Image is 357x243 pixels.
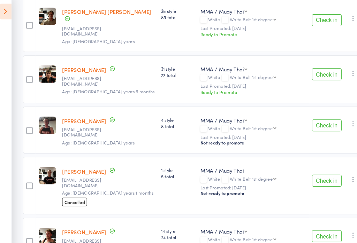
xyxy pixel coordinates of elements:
span: 4 style [154,114,185,120]
button: Check in [296,69,324,80]
span: Age: [DEMOGRAPHIC_DATA] years [61,40,129,46]
div: White Belt 1st degree [219,170,259,174]
img: image1739784641.png [39,161,56,178]
small: zakbrooker98@gmail.com [61,228,107,238]
span: 1 style [154,161,185,167]
a: [PERSON_NAME] [61,66,102,73]
span: Age: [DEMOGRAPHIC_DATA] years 1 months [61,182,147,188]
img: image1737370910.png [39,218,56,235]
div: Ready to Promote [191,33,290,39]
div: MMA / Muay Thai [191,11,232,18]
div: MMA / Muay Thai [191,218,232,225]
small: Last Promoted: [DATE] [191,235,290,240]
button: Check in [296,221,324,232]
span: 31 style [154,66,185,72]
div: MMA / Muay Thai [191,114,232,121]
div: White [191,170,290,176]
div: White Belt 1st degree [219,75,259,79]
div: MMA / Muay Thai [191,66,232,73]
div: White Belt 1st degree [219,227,259,232]
small: dpb-08@hotmail.com [61,171,107,181]
span: Cancelled [61,190,85,198]
small: Jarrodbaxter583@gmail.com [61,124,107,134]
a: [PERSON_NAME] [61,114,102,122]
span: 8 total [154,120,185,126]
span: 24 total [154,224,185,230]
span: 85 total [154,17,185,23]
button: Check in [296,168,324,180]
img: image1752570654.png [39,114,56,130]
div: White [191,20,290,26]
button: Check in [296,18,324,29]
div: White [191,123,290,128]
div: White Belt 1st degree [219,123,259,127]
span: Age: [DEMOGRAPHIC_DATA] years [61,135,129,141]
div: MMA / Muay Thai [191,161,290,168]
span: 14 style [154,218,185,224]
div: White Belt 1st degree [219,20,259,25]
a: [PERSON_NAME] [61,219,102,226]
span: 5 total [154,167,185,173]
small: Last Promoted: [DATE] [191,131,290,135]
a: [PERSON_NAME] [61,162,102,169]
div: Ready to Promote [191,88,290,94]
div: White [191,75,290,80]
a: [PERSON_NAME] [PERSON_NAME] [61,11,145,19]
span: 38 style [154,11,185,17]
span: Age: [DEMOGRAPHIC_DATA] years 6 months [61,87,148,93]
small: coenadams04@outlook.com [61,29,107,39]
small: rosebarsallo@gmail.com [61,76,107,86]
small: Last Promoted: [DATE] [191,83,290,87]
img: image1719992657.png [39,11,56,28]
span: 77 total [154,72,185,78]
button: Check in [296,117,324,128]
img: image1665559889.png [39,66,56,82]
div: Not ready to promote [191,135,290,141]
div: White [191,227,290,233]
small: Last Promoted: [DATE] [191,178,290,183]
div: Not ready to promote [191,183,290,189]
small: Last Promoted: [DATE] [191,28,290,33]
